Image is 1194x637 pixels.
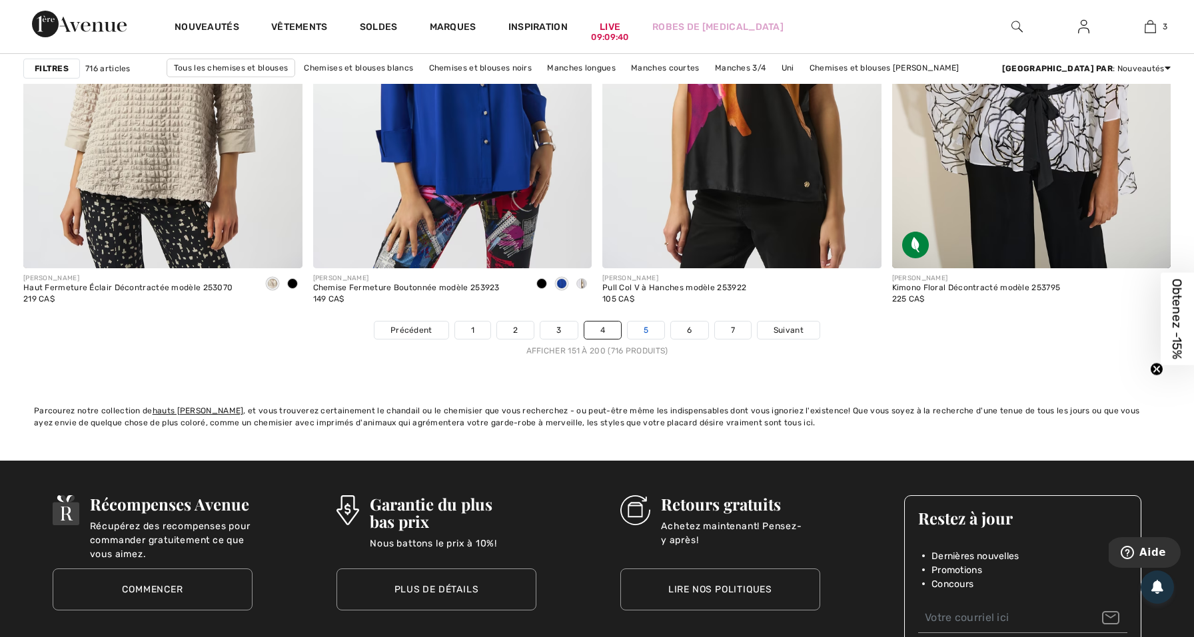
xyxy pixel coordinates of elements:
div: Afficher 151 à 200 (716 produits) [23,345,1171,357]
nav: Page navigation [23,321,1171,357]
h3: Retours gratuits [661,495,820,513]
span: 105 CA$ [602,294,634,304]
div: Black [532,274,552,296]
a: Uni [775,59,801,77]
div: Parcourez notre collection de , et vous trouverez certainement le chandail ou le chemisier que vo... [34,405,1160,429]
a: Manches 3/4 [708,59,772,77]
a: Robes de [MEDICAL_DATA] [652,20,784,34]
a: 2 [497,321,534,339]
a: Lire nos politiques [620,568,820,610]
div: Moonstone [263,274,283,296]
iframe: Ouvre un widget dans lequel vous pouvez trouver plus d’informations [1109,537,1181,570]
button: Close teaser [1150,362,1163,375]
a: Nouveautés [175,21,239,35]
a: 4 [584,321,621,339]
a: Soldes [360,21,398,35]
div: Pull Col V à Hanches modèle 253922 [602,284,746,293]
p: Récupérez des recompenses pour commander gratuitement ce que vous aimez. [90,519,253,546]
img: Retours gratuits [620,495,650,525]
p: Nous battons le prix à 10%! [370,536,536,563]
div: Chemise Fermeture Boutonnée modèle 253923 [313,284,500,293]
span: Inspiration [508,21,568,35]
div: [PERSON_NAME] [313,274,500,284]
img: recherche [1011,19,1023,35]
a: 3 [1117,19,1183,35]
span: Promotions [931,563,982,577]
span: 3 [1163,21,1167,33]
div: Optic White [572,274,592,296]
a: Live09:09:40 [600,20,620,34]
span: 219 CA$ [23,294,55,304]
a: Précédent [374,321,448,339]
a: Se connecter [1067,19,1100,35]
div: Royal Sapphire 163 [552,274,572,296]
div: [PERSON_NAME] [892,274,1061,284]
a: Plus de détails [336,568,536,610]
a: 7 [715,321,751,339]
a: Chemises et blouses noirs [422,59,539,77]
h3: Restez à jour [918,509,1127,527]
a: hauts [PERSON_NAME] [153,406,244,415]
img: Récompenses Avenue [53,495,79,525]
div: [PERSON_NAME] [23,274,233,284]
a: Manches longues [540,59,622,77]
a: Chemises et blouses blancs [297,59,420,77]
div: Obtenez -15%Close teaser [1161,272,1194,365]
span: Concours [931,577,973,591]
h3: Récompenses Avenue [90,495,253,513]
a: 6 [671,321,708,339]
strong: [GEOGRAPHIC_DATA] par [1002,64,1113,73]
a: 3 [540,321,577,339]
span: Dernières nouvelles [931,549,1019,563]
div: 09:09:40 [591,31,628,44]
a: Commencer [53,568,253,610]
span: Suivant [774,324,804,336]
strong: Filtres [35,63,69,75]
a: Chemises et blouses [PERSON_NAME] [484,77,648,95]
input: Votre courriel ici [918,603,1127,633]
img: Mes infos [1078,19,1089,35]
img: 1ère Avenue [32,11,127,37]
span: 716 articles [85,63,131,75]
a: Vêtements [271,21,328,35]
span: Obtenez -15% [1170,278,1185,359]
div: Haut Fermeture Éclair Décontractée modèle 253070 [23,284,233,293]
a: Marques [430,21,476,35]
span: Précédent [390,324,432,336]
a: Tous les chemises et blouses [167,59,295,77]
div: Black [283,274,302,296]
img: Tissu écologique [902,232,929,258]
span: 225 CA$ [892,294,925,304]
h3: Garantie du plus bas prix [370,495,536,530]
div: : Nouveautés [1002,63,1171,75]
p: Achetez maintenant! Pensez-y après! [661,519,820,546]
img: Mon panier [1145,19,1156,35]
div: [PERSON_NAME] [602,274,746,284]
a: 1 [455,321,490,339]
div: Kimono Floral Décontracté modèle 253795 [892,284,1061,293]
a: Manches courtes [624,59,706,77]
a: 5 [628,321,664,339]
span: 149 CA$ [313,294,344,304]
img: Garantie du plus bas prix [336,495,359,525]
a: Suivant [758,321,820,339]
a: Chemises et blouses [PERSON_NAME] [803,59,966,77]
